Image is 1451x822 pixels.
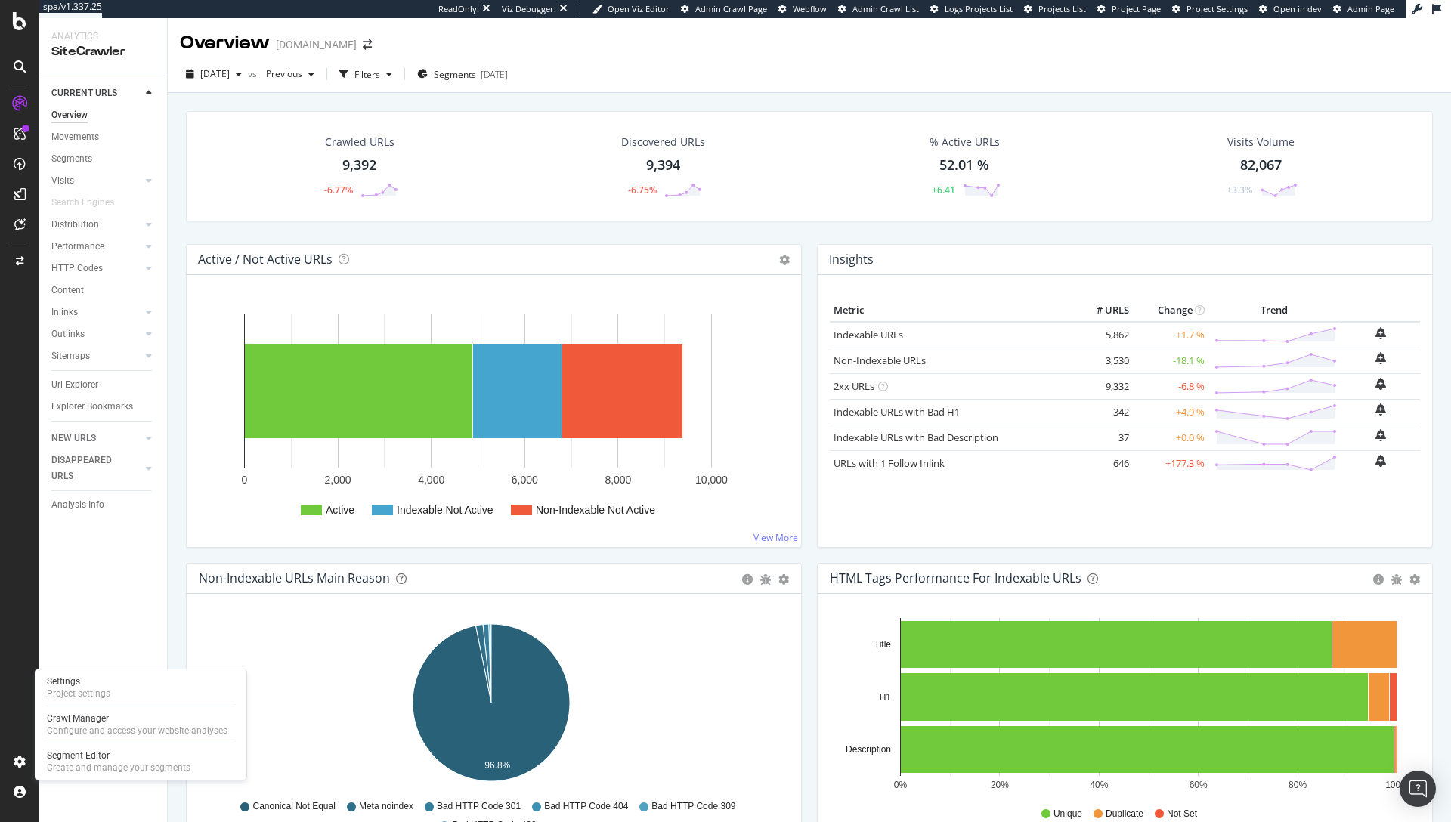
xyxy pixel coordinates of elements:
[1375,403,1386,416] div: bell-plus
[180,30,270,56] div: Overview
[354,68,380,81] div: Filters
[47,712,227,725] div: Crawl Manager
[51,377,156,393] a: Url Explorer
[51,261,103,277] div: HTTP Codes
[1053,808,1082,820] span: Unique
[481,68,508,81] div: [DATE]
[753,531,798,544] a: View More
[651,800,735,813] span: Bad HTTP Code 309
[1133,322,1208,348] td: +1.7 %
[829,249,874,270] h4: Insights
[930,134,1000,150] div: % Active URLs
[695,474,728,486] text: 10,000
[51,348,90,364] div: Sitemaps
[1240,156,1282,175] div: 82,067
[1391,574,1402,585] div: bug
[199,618,784,793] svg: A chart.
[199,299,784,535] svg: A chart.
[51,399,156,415] a: Explorer Bookmarks
[1375,455,1386,467] div: bell-plus
[778,3,827,15] a: Webflow
[1133,450,1208,476] td: +177.3 %
[628,184,657,196] div: -6.75%
[779,255,790,265] i: Options
[1133,373,1208,399] td: -6.8 %
[536,504,655,516] text: Non-Indexable Not Active
[834,431,998,444] a: Indexable URLs with Bad Description
[1400,771,1436,807] div: Open Intercom Messenger
[51,431,141,447] a: NEW URLS
[200,67,230,80] span: 2025 Sep. 12th
[874,639,892,650] text: Title
[1409,574,1420,585] div: gear
[51,431,96,447] div: NEW URLS
[608,3,670,14] span: Open Viz Editor
[838,3,919,15] a: Admin Crawl List
[51,173,74,189] div: Visits
[1133,299,1208,322] th: Change
[1375,429,1386,441] div: bell-plus
[51,399,133,415] div: Explorer Bookmarks
[51,326,85,342] div: Outlinks
[51,453,141,484] a: DISAPPEARED URLS
[252,800,335,813] span: Canonical Not Equal
[1375,378,1386,390] div: bell-plus
[1186,3,1248,14] span: Project Settings
[834,328,903,341] a: Indexable URLs
[51,107,88,123] div: Overview
[51,129,156,145] a: Movements
[484,760,510,771] text: 96.8%
[47,725,227,737] div: Configure and access your website analyses
[51,217,99,233] div: Distribution
[852,3,919,14] span: Admin Crawl List
[760,574,771,585] div: bug
[1375,327,1386,339] div: bell-plus
[1227,184,1252,196] div: +3.3%
[199,570,390,586] div: Non-Indexable URLs Main Reason
[695,3,767,14] span: Admin Crawl Page
[51,348,141,364] a: Sitemaps
[51,239,141,255] a: Performance
[51,43,155,60] div: SiteCrawler
[324,184,353,196] div: -6.77%
[830,299,1072,322] th: Metric
[51,261,141,277] a: HTTP Codes
[51,30,155,43] div: Analytics
[51,377,98,393] div: Url Explorer
[51,497,104,513] div: Analysis Info
[1375,352,1386,364] div: bell-plus
[1385,780,1409,790] text: 100%
[646,156,680,175] div: 9,394
[326,504,354,516] text: Active
[1024,3,1086,15] a: Projects List
[1190,780,1208,790] text: 60%
[51,283,84,298] div: Content
[434,68,476,81] span: Segments
[1347,3,1394,14] span: Admin Page
[260,67,302,80] span: Previous
[1133,425,1208,450] td: +0.0 %
[51,129,99,145] div: Movements
[359,800,413,813] span: Meta noindex
[880,692,892,703] text: H1
[342,156,376,175] div: 9,392
[51,151,92,167] div: Segments
[1373,574,1384,585] div: circle-info
[512,474,538,486] text: 6,000
[180,62,248,86] button: [DATE]
[325,474,351,486] text: 2,000
[1208,299,1341,322] th: Trend
[242,474,248,486] text: 0
[1133,348,1208,373] td: -18.1 %
[945,3,1013,14] span: Logs Projects List
[248,67,260,80] span: vs
[793,3,827,14] span: Webflow
[51,195,114,211] div: Search Engines
[47,762,190,774] div: Create and manage your segments
[363,39,372,50] div: arrow-right-arrow-left
[51,239,104,255] div: Performance
[1172,3,1248,15] a: Project Settings
[51,304,78,320] div: Inlinks
[411,62,514,86] button: Segments[DATE]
